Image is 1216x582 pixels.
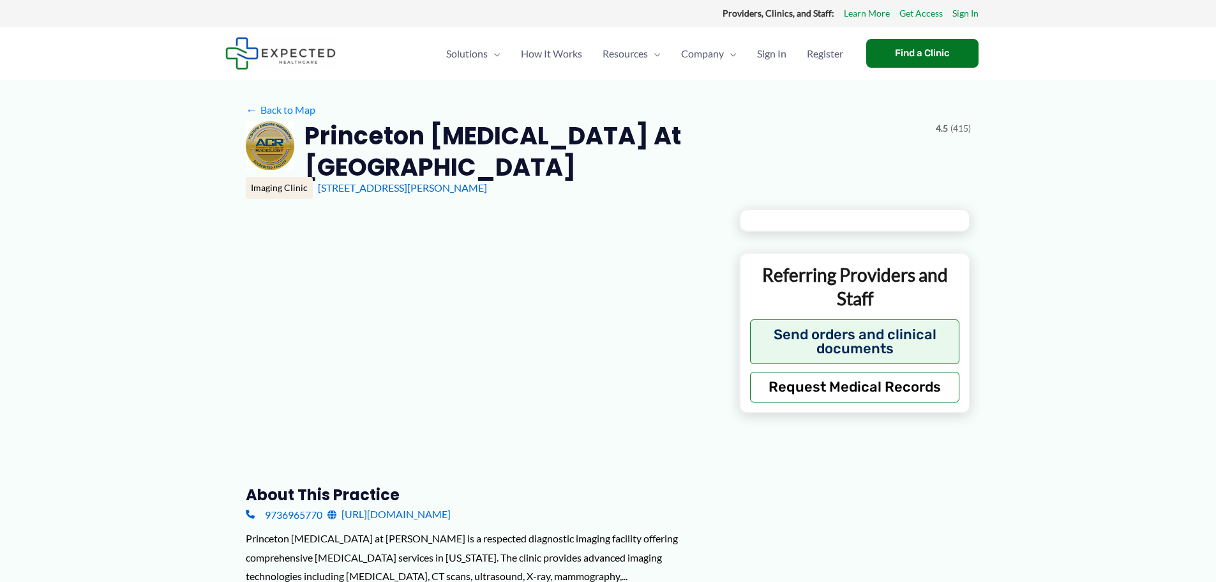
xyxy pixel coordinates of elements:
[246,505,322,524] a: 9736965770
[671,31,747,76] a: CompanyMenu Toggle
[750,319,960,364] button: Send orders and clinical documents
[723,8,834,19] strong: Providers, Clinics, and Staff:
[246,485,719,505] h3: About this practice
[797,31,853,76] a: Register
[511,31,592,76] a: How It Works
[246,103,258,116] span: ←
[936,120,948,137] span: 4.5
[246,177,313,199] div: Imaging Clinic
[318,181,487,194] a: [STREET_ADDRESS][PERSON_NAME]
[724,31,737,76] span: Menu Toggle
[750,263,960,310] p: Referring Providers and Staff
[950,120,971,137] span: (415)
[521,31,582,76] span: How It Works
[648,31,661,76] span: Menu Toggle
[304,120,926,183] h2: Princeton [MEDICAL_DATA] at [GEOGRAPHIC_DATA]
[592,31,671,76] a: ResourcesMenu Toggle
[807,31,843,76] span: Register
[603,31,648,76] span: Resources
[446,31,488,76] span: Solutions
[436,31,853,76] nav: Primary Site Navigation
[844,5,890,22] a: Learn More
[327,505,451,524] a: [URL][DOMAIN_NAME]
[246,100,315,119] a: ←Back to Map
[681,31,724,76] span: Company
[750,372,960,402] button: Request Medical Records
[866,39,979,68] a: Find a Clinic
[488,31,500,76] span: Menu Toggle
[757,31,786,76] span: Sign In
[436,31,511,76] a: SolutionsMenu Toggle
[899,5,943,22] a: Get Access
[747,31,797,76] a: Sign In
[225,37,336,70] img: Expected Healthcare Logo - side, dark font, small
[952,5,979,22] a: Sign In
